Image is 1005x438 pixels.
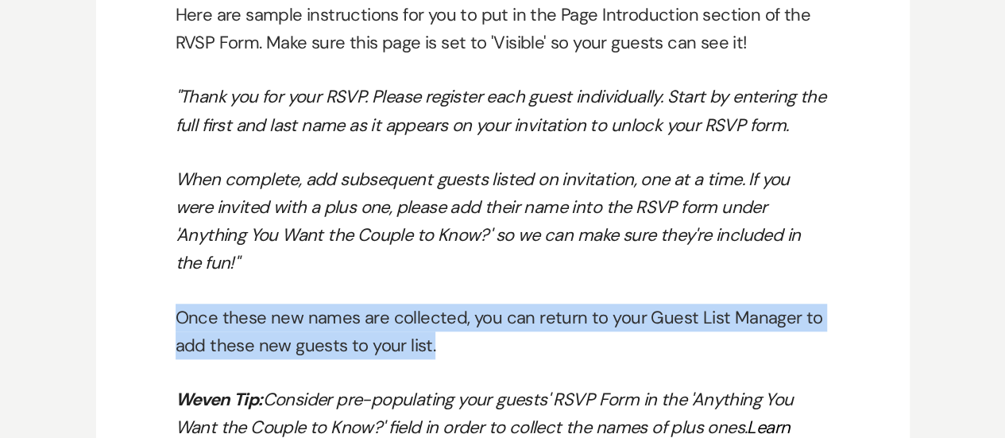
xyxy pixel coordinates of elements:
[176,388,263,411] strong: Weven Tip:
[176,1,830,56] p: Here are sample instructions for you to put in the Page Introduction section of the RVSP Form. Ma...
[176,304,830,359] p: Once these new names are collected, you can return to your Guest List Manager to add these new gu...
[176,168,801,275] em: When complete, add subsequent guests listed on invitation, one at a time. If you were invited wit...
[176,85,825,136] em: "Thank you for your RSVP. Please register each guest individually. Start by entering the full fir...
